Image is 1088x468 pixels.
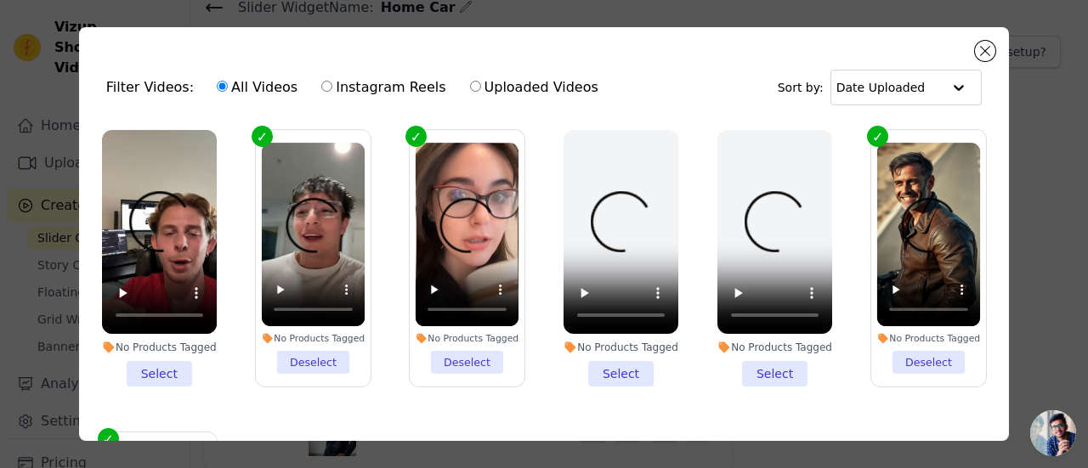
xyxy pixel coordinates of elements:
[778,70,983,105] div: Sort by:
[564,341,678,354] div: No Products Tagged
[717,341,832,354] div: No Products Tagged
[102,341,217,354] div: No Products Tagged
[877,332,981,344] div: No Products Tagged
[416,332,519,344] div: No Products Tagged
[469,76,599,99] label: Uploaded Videos
[216,76,298,99] label: All Videos
[262,332,365,344] div: No Products Tagged
[106,68,608,107] div: Filter Videos:
[1030,410,1076,456] div: Open chat
[975,41,995,61] button: Close modal
[320,76,446,99] label: Instagram Reels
